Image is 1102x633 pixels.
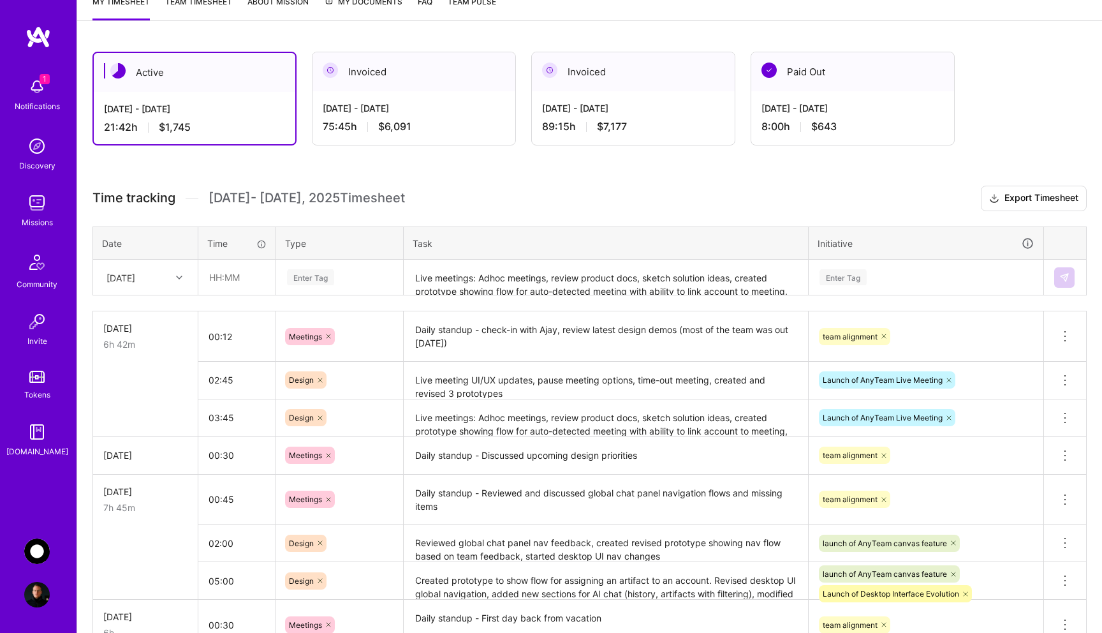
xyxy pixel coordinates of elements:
[29,371,45,383] img: tokens
[405,526,807,561] textarea: Reviewed global chat panel nav feedback, created revised prototype showing nav flow based on team...
[289,375,314,385] span: Design
[823,589,959,599] span: Launch of Desktop Interface Evolution
[761,63,777,78] img: Paid Out
[19,159,55,172] div: Discovery
[26,26,51,48] img: logo
[6,445,68,458] div: [DOMAIN_NAME]
[989,192,999,205] i: icon Download
[761,120,944,133] div: 8:00 h
[378,120,411,133] span: $6,091
[542,63,557,78] img: Invoiced
[289,620,322,630] span: Meetings
[24,582,50,607] img: User Avatar
[22,247,52,278] img: Community
[93,227,198,260] th: Date
[597,120,627,133] span: $7,177
[103,338,187,351] div: 6h 42m
[198,482,275,516] input: HH:MM
[819,267,867,287] div: Enter Tag
[92,190,175,206] span: Time tracking
[823,451,878,460] span: team alignment
[323,63,338,78] img: Invoiced
[199,260,275,294] input: HH:MM
[103,322,187,335] div: [DATE]
[198,438,275,472] input: HH:MM
[110,63,126,78] img: Active
[94,53,295,92] div: Active
[276,227,404,260] th: Type
[811,120,837,133] span: $643
[21,582,53,607] a: User Avatar
[103,485,187,498] div: [DATE]
[103,610,187,623] div: [DATE]
[405,313,807,361] textarea: Daily standup - check-in with Ajay, review latest design demos (most of the team was out [DATE])
[823,495,878,504] span: team alignment
[198,320,275,354] input: HH:MM
[17,278,57,291] div: Community
[405,438,807,473] textarea: Daily standup - Discussed upcoming design priorities
[823,569,947,579] span: launch of AnyTeam canvas feature
[823,413,943,422] span: Launch of AnyTeam Live Meeting
[209,190,405,206] span: [DATE] - [DATE] , 2025 Timesheet
[287,267,334,287] div: Enter Tag
[159,121,191,134] span: $1,745
[104,121,285,134] div: 21:42 h
[103,501,187,514] div: 7h 45m
[818,236,1034,251] div: Initiative
[289,332,322,341] span: Meetings
[24,309,50,334] img: Invite
[289,413,314,422] span: Design
[24,190,50,216] img: teamwork
[751,52,954,91] div: Paid Out
[323,120,505,133] div: 75:45 h
[823,332,878,341] span: team alignment
[761,101,944,115] div: [DATE] - [DATE]
[15,100,60,113] div: Notifications
[24,539,50,564] img: AnyTeam: Team for AI-Powered Sales Platform
[24,419,50,445] img: guide book
[404,227,809,260] th: Task
[103,449,187,462] div: [DATE]
[1059,272,1069,283] img: Submit
[405,363,807,398] textarea: Live meeting UI/UX updates, pause meeting options, time-out meeting, created and revised 3 protot...
[289,539,314,548] span: Design
[289,576,314,586] span: Design
[405,401,807,436] textarea: Live meetings: Adhoc meetings, review product docs, sketch solution ideas, created prototype show...
[22,216,53,229] div: Missions
[289,495,322,504] span: Meetings
[207,237,267,250] div: Time
[405,476,807,524] textarea: Daily standup - Reviewed and discussed global chat panel navigation flows and missing items
[107,271,135,284] div: [DATE]
[24,388,50,401] div: Tokens
[198,401,275,435] input: HH:MM
[104,102,285,115] div: [DATE] - [DATE]
[542,120,724,133] div: 89:15 h
[27,334,47,348] div: Invite
[823,620,878,630] span: team alignment
[24,74,50,100] img: bell
[323,101,505,115] div: [DATE] - [DATE]
[24,133,50,159] img: discovery
[40,74,50,84] span: 1
[289,451,322,460] span: Meetings
[981,186,1087,211] button: Export Timesheet
[823,375,943,385] span: Launch of AnyTeam Live Meeting
[405,563,807,599] textarea: Created prototype to show flow for assigning an artifact to an account. Revised desktop UI global...
[198,564,275,598] input: HH:MM
[198,526,275,560] input: HH:MM
[542,101,724,115] div: [DATE] - [DATE]
[532,52,735,91] div: Invoiced
[198,363,275,397] input: HH:MM
[21,539,53,564] a: AnyTeam: Team for AI-Powered Sales Platform
[312,52,515,91] div: Invoiced
[176,274,182,281] i: icon Chevron
[823,539,947,548] span: launch of AnyTeam canvas feature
